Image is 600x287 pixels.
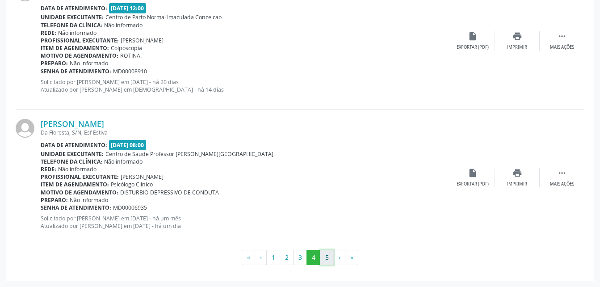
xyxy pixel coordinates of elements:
p: Solicitado por [PERSON_NAME] em [DATE] - há um mês Atualizado por [PERSON_NAME] em [DATE] - há um... [41,215,450,230]
b: Preparo: [41,59,68,67]
button: Go to page 5 [320,250,334,265]
div: Mais ações [550,181,574,187]
img: img [16,119,34,138]
button: Go to last page [345,250,358,265]
i:  [557,168,567,178]
span: [PERSON_NAME] [121,37,164,44]
span: Não informado [70,196,108,204]
span: ROTINA. [120,52,142,59]
div: Mais ações [550,44,574,51]
b: Data de atendimento: [41,4,107,12]
b: Motivo de agendamento: [41,189,118,196]
b: Profissional executante: [41,37,119,44]
span: Não informado [104,158,143,165]
i: insert_drive_file [468,31,478,41]
b: Senha de atendimento: [41,204,111,211]
b: Rede: [41,165,56,173]
span: Centro de Saude Professor [PERSON_NAME][GEOGRAPHIC_DATA] [105,150,273,158]
b: Preparo: [41,196,68,204]
i: print [512,31,522,41]
b: Data de atendimento: [41,141,107,149]
b: Telefone da clínica: [41,21,102,29]
div: Exportar (PDF) [457,181,489,187]
button: Go to page 3 [293,250,307,265]
span: Não informado [104,21,143,29]
span: Não informado [58,165,97,173]
ul: Pagination [16,250,584,265]
div: Da Floresta, S/N, Esf Estiva [41,129,450,136]
b: Rede: [41,29,56,37]
button: Go to next page [333,250,345,265]
span: [DATE] 08:00 [109,140,147,150]
span: Não informado [58,29,97,37]
div: Exportar (PDF) [457,44,489,51]
b: Unidade executante: [41,150,104,158]
button: Go to page 1 [266,250,280,265]
button: Go to page 4 [306,250,320,265]
i:  [557,31,567,41]
b: Item de agendamento: [41,44,109,52]
i: insert_drive_file [468,168,478,178]
b: Profissional executante: [41,173,119,181]
span: DISTURBIO DEPRESSIVO DE CONDUTA [120,189,219,196]
span: Colposcopia [111,44,142,52]
span: MD00006935 [113,204,147,211]
b: Unidade executante: [41,13,104,21]
button: Go to previous page [255,250,267,265]
span: [DATE] 12:00 [109,3,147,13]
b: Motivo de agendamento: [41,52,118,59]
p: Solicitado por [PERSON_NAME] em [DATE] - há 20 dias Atualizado por [PERSON_NAME] em [DEMOGRAPHIC_... [41,78,450,93]
span: Centro de Parto Normal Imaculada Conceicao [105,13,222,21]
i: print [512,168,522,178]
b: Item de agendamento: [41,181,109,188]
span: Não informado [70,59,108,67]
button: Go to first page [242,250,255,265]
span: [PERSON_NAME] [121,173,164,181]
div: Imprimir [507,44,527,51]
b: Telefone da clínica: [41,158,102,165]
b: Senha de atendimento: [41,68,111,75]
span: MD00008910 [113,68,147,75]
button: Go to page 2 [280,250,294,265]
a: [PERSON_NAME] [41,119,104,129]
span: Psicólogo Clínico [111,181,153,188]
div: Imprimir [507,181,527,187]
